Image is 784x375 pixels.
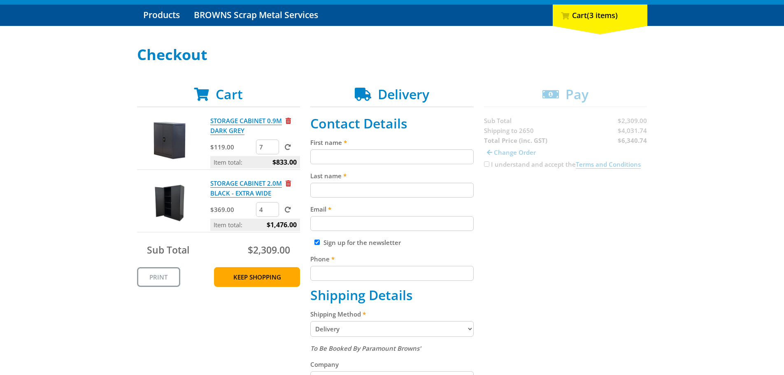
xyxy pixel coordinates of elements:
[145,116,194,165] img: STORAGE CABINET 0.9M DARK GREY
[323,238,401,247] label: Sign up for the newsletter
[216,85,243,103] span: Cart
[147,243,189,256] span: Sub Total
[310,149,474,164] input: Please enter your first name.
[378,85,429,103] span: Delivery
[587,10,618,20] span: (3 items)
[553,5,647,26] div: Cart
[310,309,474,319] label: Shipping Method
[210,205,254,214] p: $369.00
[267,219,297,231] span: $1,476.00
[210,142,254,152] p: $119.00
[137,5,186,26] a: Go to the Products page
[310,171,474,181] label: Last name
[310,216,474,231] input: Please enter your email address.
[310,116,474,131] h2: Contact Details
[310,287,474,303] h2: Shipping Details
[214,267,300,287] a: Keep Shopping
[248,243,290,256] span: $2,309.00
[286,179,291,187] a: Remove from cart
[145,178,194,228] img: STORAGE CABINET 2.0M BLACK - EXTRA WIDE
[310,204,474,214] label: Email
[137,47,647,63] h1: Checkout
[310,137,474,147] label: First name
[137,267,180,287] a: Print
[188,5,324,26] a: Go to the BROWNS Scrap Metal Services page
[210,219,300,231] p: Item total:
[310,266,474,281] input: Please enter your telephone number.
[310,359,474,369] label: Company
[310,254,474,264] label: Phone
[310,183,474,198] input: Please enter your last name.
[210,116,282,135] a: STORAGE CABINET 0.9M DARK GREY
[210,156,300,168] p: Item total:
[310,344,421,352] em: To Be Booked By Paramount Browns'
[272,156,297,168] span: $833.00
[310,321,474,337] select: Please select a shipping method.
[210,179,282,198] a: STORAGE CABINET 2.0M BLACK - EXTRA WIDE
[286,116,291,125] a: Remove from cart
